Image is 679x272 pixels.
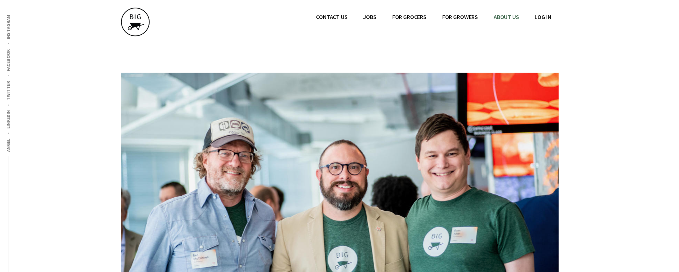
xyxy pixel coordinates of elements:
span: Instagram [5,15,11,39]
a: ABOUT US [486,7,526,26]
a: CONTACT US [309,7,355,26]
nav: Main [309,7,558,26]
a: JOBS [356,7,383,26]
a: LinkedIn [4,106,12,133]
span: Log In [535,13,551,20]
a: Facebook [4,45,12,76]
span: LinkedIn [5,110,11,129]
a: Log In [527,7,558,26]
span: Twitter [5,81,11,100]
a: Twitter [4,77,12,105]
span: CONTACT US [316,13,347,20]
span: ABOUT US [494,13,519,20]
img: BIG WHEELBARROW [121,7,150,37]
a: FOR GROWERS [435,7,485,26]
span: FOR GROCERS [392,13,427,20]
span: FOR GROWERS [442,13,478,20]
a: Angel [4,134,12,156]
a: FOR GROCERS [385,7,434,26]
span: Angel [5,138,11,152]
span: Facebook [5,49,11,71]
span: JOBS [363,13,376,20]
a: Instagram [4,10,12,43]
